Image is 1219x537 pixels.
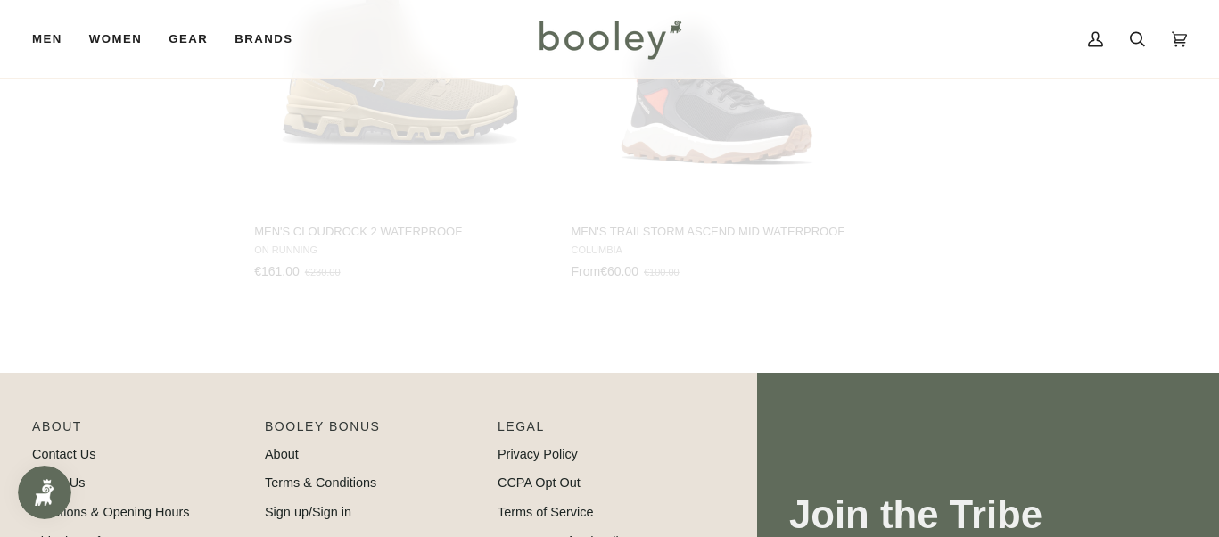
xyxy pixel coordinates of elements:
[32,447,95,461] a: Contact Us
[498,447,578,461] a: Privacy Policy
[265,505,351,519] a: Sign up/Sign in
[498,417,712,445] p: Pipeline_Footer Sub
[32,505,190,519] a: Locations & Opening Hours
[531,13,688,65] img: Booley
[89,30,142,48] span: Women
[235,30,292,48] span: Brands
[32,30,62,48] span: Men
[18,466,71,519] iframe: Button to open loyalty program pop-up
[265,417,480,445] p: Booley Bonus
[169,30,208,48] span: Gear
[498,505,594,519] a: Terms of Service
[265,447,299,461] a: About
[32,417,247,445] p: Pipeline_Footer Main
[498,475,581,490] a: CCPA Opt Out
[265,475,376,490] a: Terms & Conditions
